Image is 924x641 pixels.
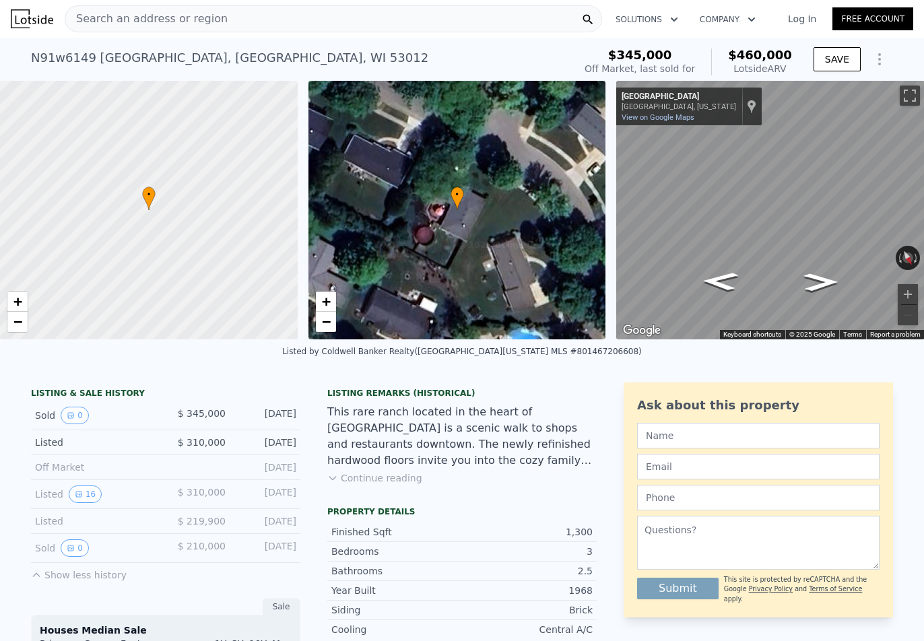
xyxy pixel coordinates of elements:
button: Rotate counterclockwise [896,246,903,270]
span: $ 219,900 [178,516,226,527]
div: 3 [462,545,593,558]
button: Show less history [31,563,127,582]
span: $ 310,000 [178,437,226,448]
span: + [321,293,330,310]
button: Solutions [605,7,689,32]
button: Toggle fullscreen view [900,86,920,106]
input: Name [637,423,880,448]
a: Zoom out [316,312,336,332]
span: $460,000 [728,48,792,62]
span: $ 310,000 [178,487,226,498]
a: Terms of Service [809,585,862,593]
a: Log In [772,12,832,26]
div: [DATE] [236,539,296,557]
button: View historical data [69,485,102,503]
div: Sold [35,539,155,557]
div: Bathrooms [331,564,462,578]
div: N91w6149 [GEOGRAPHIC_DATA] , [GEOGRAPHIC_DATA] , WI 53012 [31,48,428,67]
button: View historical data [61,539,89,557]
button: Reset the view [897,245,918,271]
a: Open this area in Google Maps (opens a new window) [620,322,664,339]
div: Brick [462,603,593,617]
div: Off Market [35,461,155,474]
div: Listed [35,485,155,503]
div: Listing Remarks (Historical) [327,388,597,399]
button: Submit [637,578,719,599]
div: Houses Median Sale [40,623,292,637]
input: Email [637,454,880,479]
button: Company [689,7,766,32]
div: Ask about this property [637,396,880,415]
span: $ 210,000 [178,541,226,551]
div: This rare ranch located in the heart of [GEOGRAPHIC_DATA] is a scenic walk to shops and restauran... [327,404,597,469]
a: Zoom in [7,292,28,312]
span: Search an address or region [65,11,228,27]
img: Google [620,322,664,339]
a: Free Account [832,7,913,30]
span: − [321,313,330,330]
div: [DATE] [236,461,296,474]
button: View historical data [61,407,89,424]
button: Zoom in [898,284,918,304]
div: Central A/C [462,623,593,636]
a: Report a problem [870,331,921,338]
path: Go Northwest, Arbor Dr [789,269,853,296]
button: Keyboard shortcuts [723,330,781,339]
input: Phone [637,485,880,510]
a: Zoom out [7,312,28,332]
div: [DATE] [236,436,296,449]
a: Zoom in [316,292,336,312]
div: Year Built [331,584,462,597]
span: $ 345,000 [178,408,226,419]
span: $345,000 [608,48,672,62]
span: + [13,293,22,310]
div: Lotside ARV [728,62,792,75]
div: [DATE] [236,514,296,528]
div: [GEOGRAPHIC_DATA], [US_STATE] [622,102,736,111]
a: Show location on map [747,99,756,114]
div: Siding [331,603,462,617]
div: This site is protected by reCAPTCHA and the Google and apply. [724,575,880,604]
div: [DATE] [236,407,296,424]
div: Sold [35,407,155,424]
span: • [451,189,464,201]
div: Finished Sqft [331,525,462,539]
div: Off Market, last sold for [585,62,695,75]
button: Zoom out [898,305,918,325]
div: Sale [263,598,300,615]
a: Terms (opens in new tab) [843,331,862,338]
div: Listed [35,436,155,449]
div: Bedrooms [331,545,462,558]
span: − [13,313,22,330]
div: [DATE] [236,485,296,503]
a: Privacy Policy [749,585,793,593]
a: View on Google Maps [622,113,694,122]
div: [GEOGRAPHIC_DATA] [622,92,736,102]
span: • [142,189,156,201]
div: Listed by Coldwell Banker Realty ([GEOGRAPHIC_DATA][US_STATE] MLS #801467206608) [282,347,642,356]
div: • [142,187,156,210]
div: 1968 [462,584,593,597]
span: © 2025 Google [789,331,835,338]
button: Show Options [866,46,893,73]
div: • [451,187,464,210]
div: 1,300 [462,525,593,539]
div: Property details [327,506,597,517]
button: SAVE [814,47,861,71]
path: Go Southeast, Arbor Dr [686,268,754,295]
button: Continue reading [327,471,422,485]
img: Lotside [11,9,53,28]
div: Cooling [331,623,462,636]
div: Listed [35,514,155,528]
button: Rotate clockwise [913,246,920,270]
div: LISTING & SALE HISTORY [31,388,300,401]
div: 2.5 [462,564,593,578]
